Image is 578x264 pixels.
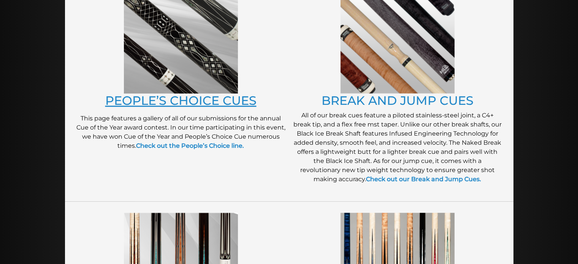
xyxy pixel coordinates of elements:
[293,111,502,184] p: All of our break cues feature a piloted stainless-steel joint, a C4+ break tip, and a flex free m...
[136,142,244,149] a: Check out the People’s Choice line.
[366,175,481,183] a: Check out our Break and Jump Cues.
[76,114,285,150] p: This page features a gallery of all of our submissions for the annual Cue of the Year award conte...
[321,93,473,108] a: BREAK AND JUMP CUES
[105,93,257,108] a: PEOPLE’S CHOICE CUES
